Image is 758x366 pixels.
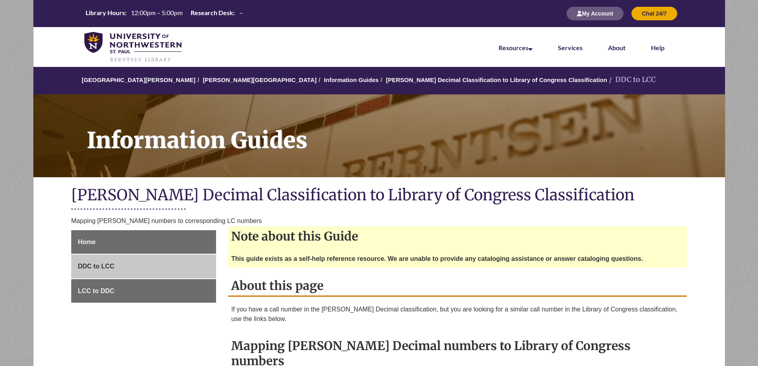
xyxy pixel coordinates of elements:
[386,76,607,83] a: [PERSON_NAME] Decimal Classification to Library of Congress Classification
[240,9,243,16] span: –
[187,8,236,17] th: Research Desk:
[607,74,656,86] li: DDC to LCC
[78,94,725,167] h1: Information Guides
[71,217,262,224] span: Mapping [PERSON_NAME] numbers to corresponding LC numbers
[131,9,183,16] span: 12:00pm – 5:00pm
[631,7,677,20] button: Chat 24/7
[78,239,95,245] span: Home
[71,230,216,254] a: Home
[82,8,246,19] a: Hours Today
[567,7,624,20] button: My Account
[82,76,195,83] a: [GEOGRAPHIC_DATA][PERSON_NAME]
[84,32,182,63] img: UNWSP Library Logo
[82,8,246,18] table: Hours Today
[203,76,317,83] a: [PERSON_NAME][GEOGRAPHIC_DATA]
[231,255,643,262] strong: This guide exists as a self-help reference resource. We are unable to provide any cataloging assi...
[631,10,677,17] a: Chat 24/7
[71,279,216,303] a: LCC to DDC
[608,44,625,51] a: About
[71,185,687,206] h1: [PERSON_NAME] Decimal Classification to Library of Congress Classification
[78,263,115,270] span: DDC to LCC
[651,44,664,51] a: Help
[78,288,115,294] span: LCC to DDC
[567,10,624,17] a: My Account
[71,230,216,303] div: Guide Page Menu
[558,44,583,51] a: Services
[324,76,379,83] a: Information Guides
[82,8,128,17] th: Library Hours:
[71,254,216,278] a: DDC to LCC
[33,94,725,177] a: Information Guides
[499,44,532,51] a: Resources
[231,305,684,324] p: If you have a call number in the [PERSON_NAME] Decimal classification, but you are looking for a ...
[228,276,687,297] h2: About this page
[228,226,687,246] h2: Note about this Guide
